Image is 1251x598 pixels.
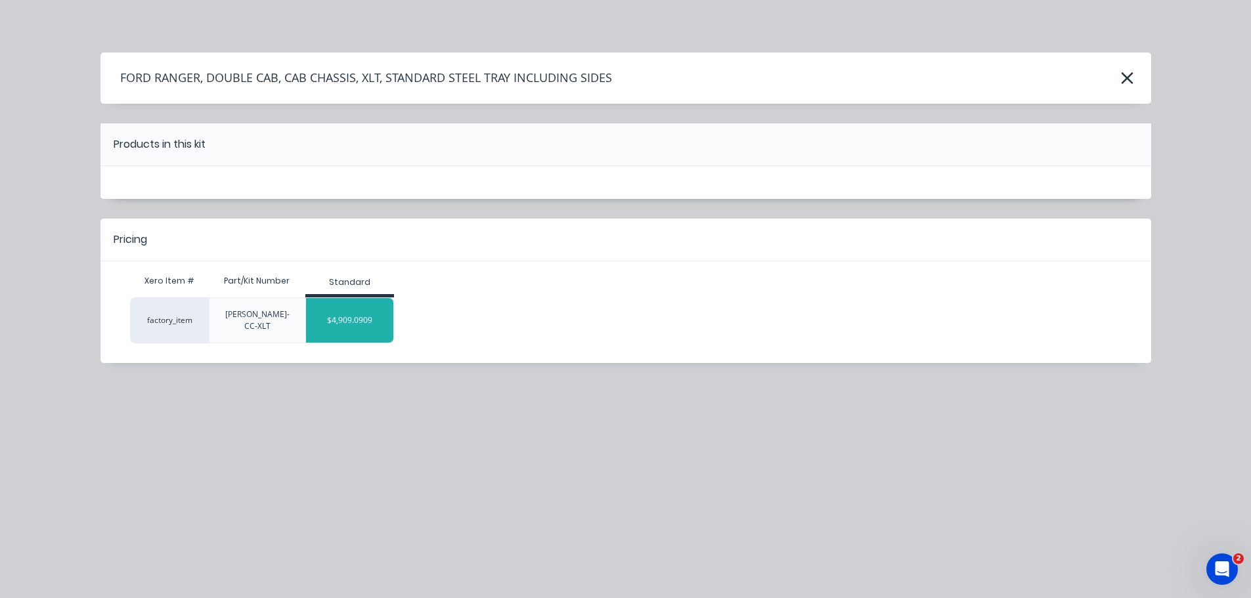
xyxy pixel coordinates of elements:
[114,137,206,152] div: Products in this kit
[1233,553,1244,564] span: 2
[130,268,209,294] div: Xero Item #
[114,232,147,247] div: Pricing
[1206,553,1238,585] iframe: Intercom live chat
[213,265,300,297] div: Part/Kit Number
[306,304,393,337] div: $4,909.0909
[329,276,370,288] div: Standard
[100,66,612,91] h4: FORD RANGER, DOUBLE CAB, CAB CHASSIS, XLT, STANDARD STEEL TRAY INCLUDING SIDES
[130,297,209,343] div: factory_item
[220,309,296,332] div: [PERSON_NAME]-CC-XLT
